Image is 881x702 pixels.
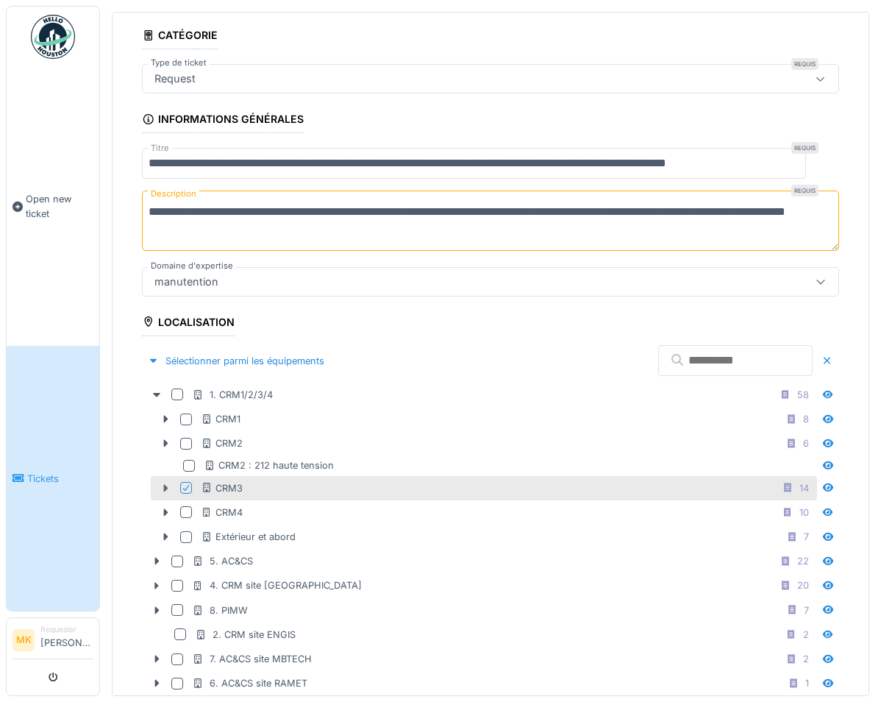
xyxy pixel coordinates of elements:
div: CRM2 : 212 haute tension [204,458,334,472]
div: 7. AC&CS site MBTECH [192,652,312,666]
label: Domaine d'expertise [148,260,236,272]
label: Description [148,185,199,203]
div: 6. AC&CS site RAMET [192,676,307,690]
li: [PERSON_NAME] [40,624,93,656]
a: Tickets [7,346,99,611]
div: 58 [797,388,809,402]
div: Requester [40,624,93,635]
div: Requis [791,58,818,70]
label: Type de ticket [148,57,210,69]
a: MK Requester[PERSON_NAME] [13,624,93,659]
div: 22 [797,554,809,568]
div: 7 [804,530,809,544]
div: 2. CRM site ENGIS [195,628,296,642]
div: 10 [799,506,809,520]
div: Localisation [142,311,235,336]
div: 1. CRM1/2/3/4 [192,388,273,402]
div: 5. AC&CS [192,554,253,568]
a: Open new ticket [7,67,99,346]
div: Extérieur et abord [201,530,296,544]
div: Requis [791,185,818,196]
div: 8. PIMW [192,603,248,617]
div: 1 [805,676,809,690]
div: Requis [791,142,818,154]
div: Catégorie [142,24,218,49]
div: CRM3 [201,481,243,495]
div: 20 [797,578,809,592]
div: 6 [803,436,809,450]
div: 7 [804,603,809,617]
label: Titre [148,142,172,155]
li: MK [13,629,35,651]
div: Request [149,71,201,87]
div: 8 [803,412,809,426]
div: manutention [149,274,224,290]
div: CRM2 [201,436,243,450]
div: Informations générales [142,108,304,133]
div: CRM4 [201,506,243,520]
div: 2 [803,652,809,666]
span: Open new ticket [26,192,93,220]
div: CRM1 [201,412,240,426]
span: Tickets [27,472,93,486]
div: 14 [799,481,809,495]
div: 4. CRM site [GEOGRAPHIC_DATA] [192,578,362,592]
div: 2 [803,628,809,642]
div: Sélectionner parmi les équipements [142,351,330,371]
img: Badge_color-CXgf-gQk.svg [31,15,75,59]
